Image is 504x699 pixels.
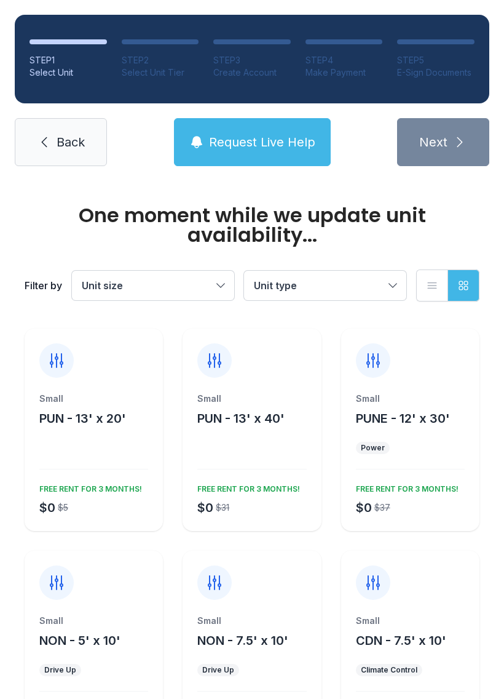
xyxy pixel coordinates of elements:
button: CDN - 7.5' x 10' [356,632,446,649]
div: Small [197,393,306,405]
div: Small [356,615,465,627]
span: PUN - 13' x 20' [39,411,126,426]
div: STEP 2 [122,54,199,66]
button: Unit size [72,271,234,300]
div: E-Sign Documents [397,66,474,79]
div: $5 [58,501,68,514]
button: PUNE - 12' x 30' [356,410,450,427]
div: One moment while we update unit availability... [25,206,479,245]
div: FREE RENT FOR 3 MONTHS! [351,479,459,494]
button: NON - 7.5' x 10' [197,632,288,649]
div: Climate Control [361,665,417,675]
span: PUN - 13' x 40' [197,411,285,426]
div: Select Unit [30,66,107,79]
div: STEP 5 [397,54,474,66]
div: Select Unit Tier [122,66,199,79]
div: Create Account [213,66,291,79]
div: FREE RENT FOR 3 MONTHS! [34,479,142,494]
span: Next [419,134,447,151]
button: Unit type [244,271,406,300]
button: NON - 5' x 10' [39,632,120,649]
button: PUN - 13' x 40' [197,410,285,427]
span: Unit size [82,279,123,292]
div: Small [39,393,148,405]
span: NON - 7.5' x 10' [197,633,288,648]
button: PUN - 13' x 20' [39,410,126,427]
div: $0 [39,499,55,516]
div: Small [39,615,148,627]
div: $0 [197,499,213,516]
span: Request Live Help [209,134,315,151]
span: Back [57,134,85,151]
div: STEP 4 [305,54,383,66]
div: $37 [374,501,390,514]
div: $31 [216,501,229,514]
div: Drive Up [202,665,234,675]
div: STEP 1 [30,54,107,66]
div: STEP 3 [213,54,291,66]
div: Drive Up [44,665,76,675]
div: Make Payment [305,66,383,79]
div: Small [197,615,306,627]
div: Filter by [25,278,62,293]
div: FREE RENT FOR 3 MONTHS! [192,479,300,494]
span: Unit type [254,279,297,292]
span: NON - 5' x 10' [39,633,120,648]
div: Small [356,393,465,405]
div: $0 [356,499,372,516]
span: CDN - 7.5' x 10' [356,633,446,648]
div: Power [361,443,385,453]
span: PUNE - 12' x 30' [356,411,450,426]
